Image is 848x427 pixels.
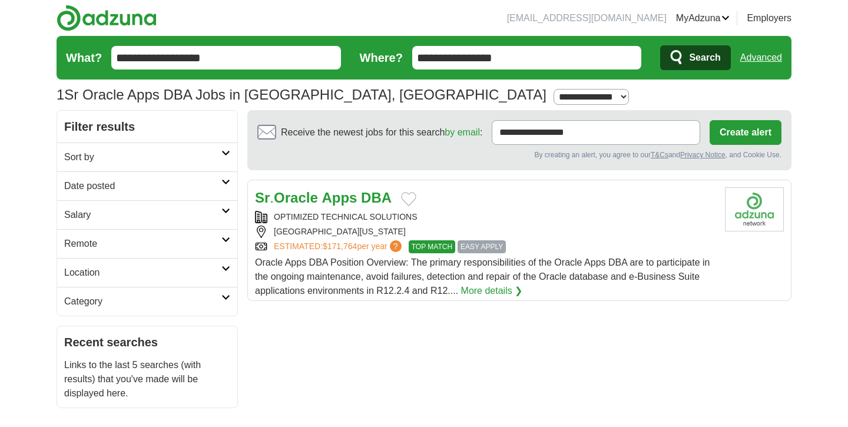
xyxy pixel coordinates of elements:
span: ? [390,240,402,252]
a: by email [445,127,480,137]
h2: Category [64,294,221,309]
h2: Filter results [57,111,237,143]
label: Where? [360,49,403,67]
button: Add to favorite jobs [401,192,416,206]
h2: Recent searches [64,333,230,351]
span: 1 [57,84,64,105]
strong: DBA [361,190,392,206]
a: Remote [57,229,237,258]
h2: Sort by [64,150,221,164]
a: Date posted [57,171,237,200]
a: Employers [747,11,791,25]
strong: Oracle [274,190,318,206]
img: Company logo [725,187,784,231]
span: $171,764 [323,241,357,251]
img: Adzuna logo [57,5,157,31]
a: More details ❯ [461,284,523,298]
span: Oracle Apps DBA Position Overview: The primary responsibilities of the Oracle Apps DBA are to par... [255,257,710,296]
h1: Sr Oracle Apps DBA Jobs in [GEOGRAPHIC_DATA], [GEOGRAPHIC_DATA] [57,87,546,102]
span: EASY APPLY [458,240,506,253]
p: Links to the last 5 searches (with results) that you've made will be displayed here. [64,358,230,400]
button: Create alert [710,120,781,145]
span: TOP MATCH [409,240,455,253]
a: Advanced [740,46,782,69]
a: ESTIMATED:$171,764per year? [274,240,404,253]
h2: Date posted [64,179,221,193]
h2: Salary [64,208,221,222]
a: T&Cs [651,151,668,159]
span: Search [689,46,720,69]
a: Sort by [57,143,237,171]
a: Category [57,287,237,316]
a: MyAdzuna [676,11,730,25]
button: Search [660,45,730,70]
h2: Location [64,266,221,280]
label: What? [66,49,102,67]
div: [GEOGRAPHIC_DATA][US_STATE] [255,226,715,238]
a: Privacy Notice [680,151,726,159]
a: Location [57,258,237,287]
strong: Sr [255,190,270,206]
span: Receive the newest jobs for this search : [281,125,482,140]
li: [EMAIL_ADDRESS][DOMAIN_NAME] [507,11,667,25]
div: OPTIMIZED TECHNICAL SOLUTIONS [255,211,715,223]
strong: Apps [322,190,357,206]
a: Sr.Oracle Apps DBA [255,190,392,206]
div: By creating an alert, you agree to our and , and Cookie Use. [257,150,781,160]
a: Salary [57,200,237,229]
h2: Remote [64,237,221,251]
